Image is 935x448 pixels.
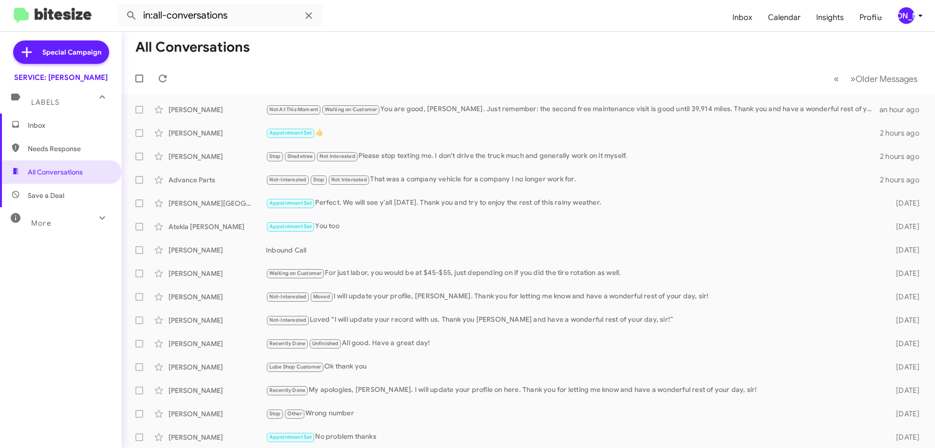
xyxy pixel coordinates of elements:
div: Perfect. We will see y'all [DATE]. Thank you and try to enjoy the rest of this rainy weather. [266,197,880,209]
div: You too [266,221,880,232]
div: Advance Parts [168,175,266,185]
span: Appointment Set [269,130,312,136]
div: [PERSON_NAME] [168,339,266,349]
div: [DATE] [880,222,927,232]
div: [DATE] [880,198,927,208]
div: an hour ago [879,105,927,115]
div: [PERSON_NAME] [168,245,266,255]
span: Moved [313,293,330,300]
span: Appointment Set [269,434,312,440]
div: I will update your profile, [PERSON_NAME]. Thank you for letting me know and have a wonderful res... [266,291,880,302]
div: [PERSON_NAME] [168,386,266,395]
div: 👍 [266,127,880,138]
span: Older Messages [856,74,917,84]
div: [DATE] [880,432,927,442]
div: 2 hours ago [880,128,927,138]
div: [PERSON_NAME] [168,152,266,161]
span: Not-Interested [269,317,307,323]
span: Not-Interested [269,293,307,300]
span: More [31,219,51,228]
span: Needs Response [28,144,111,154]
div: Wrong number [266,408,880,419]
div: Please stop texting me. I don't drive the truck much and generally work on it myself. [266,151,880,162]
span: Not At This Moment [269,106,318,113]
div: 2 hours ago [880,175,927,185]
div: SERVICE: [PERSON_NAME] [14,73,108,82]
div: Inbound Call [266,245,880,255]
button: Previous [828,69,845,89]
div: You are good, [PERSON_NAME]. Just remember: the second free maintenance visit is good until 39,91... [266,104,879,115]
span: « [834,73,839,85]
span: Stop [269,410,281,417]
div: [DATE] [880,339,927,349]
div: [PERSON_NAME] [168,105,266,115]
div: [DATE] [880,386,927,395]
span: Unfinished [312,340,339,347]
span: Labels [31,98,59,107]
div: [DATE] [880,292,927,302]
span: Save a Deal [28,191,64,200]
div: [DATE] [880,269,927,278]
a: Profile [852,3,890,32]
span: Shadetree [287,153,313,159]
a: Inbox [725,3,760,32]
a: Calendar [760,3,808,32]
div: [DATE] [880,315,927,325]
div: No problem thanks [266,431,880,443]
div: My apologies, [PERSON_NAME]. I will update your profile on here. Thank you for letting me know an... [266,385,880,396]
span: Special Campaign [42,47,101,57]
div: For just labor, you would be at $45-$55, just depending on if you did the tire rotation as well. [266,268,880,279]
div: [PERSON_NAME] [168,432,266,442]
div: [PERSON_NAME] [898,7,915,24]
div: Ok thank you [266,361,880,372]
div: Atekia [PERSON_NAME] [168,222,266,232]
div: [PERSON_NAME] [168,409,266,419]
span: Other [287,410,302,417]
span: All Conversations [28,167,83,177]
span: Lube Shop Customer [269,364,321,370]
button: Next [844,69,923,89]
div: [PERSON_NAME] [168,315,266,325]
div: Loved “I will update your record with us. Thank you [PERSON_NAME] and have a wonderful rest of yo... [266,314,880,326]
span: Waiting on Customer [269,270,322,276]
h1: All Conversations [135,39,250,55]
div: [PERSON_NAME][GEOGRAPHIC_DATA] [168,198,266,208]
span: Waiting on Customer [325,106,377,113]
div: That was a company vehicle for a company I no longer work for. [266,174,880,185]
nav: Page navigation example [828,69,923,89]
input: Search [118,4,322,27]
div: [DATE] [880,362,927,372]
span: Stop [313,176,325,183]
a: Insights [808,3,852,32]
span: Appointment Set [269,223,312,230]
div: [PERSON_NAME] [168,269,266,278]
span: Not Interested [319,153,355,159]
div: [DATE] [880,245,927,255]
div: All good. Have a great day! [266,338,880,349]
span: Recently Done [269,387,306,393]
span: Not-Interested [269,176,307,183]
span: Recently Done [269,340,306,347]
span: Appointment Set [269,200,312,206]
div: [PERSON_NAME] [168,362,266,372]
span: » [850,73,856,85]
span: Stop [269,153,281,159]
div: [DATE] [880,409,927,419]
div: [PERSON_NAME] [168,292,266,302]
div: [PERSON_NAME] [168,128,266,138]
div: 2 hours ago [880,152,927,161]
a: Special Campaign [13,40,109,64]
span: Inbox [28,120,111,130]
button: [PERSON_NAME] [890,7,924,24]
span: Not Interested [331,176,367,183]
